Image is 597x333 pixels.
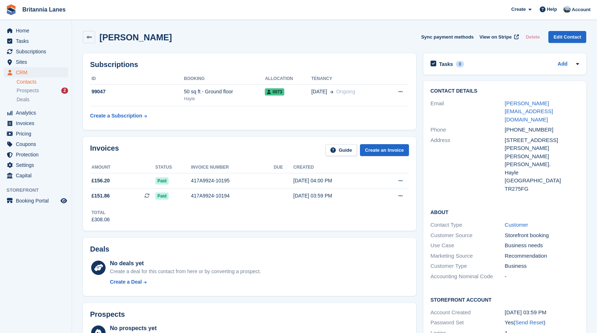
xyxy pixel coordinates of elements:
span: Invoices [16,118,59,128]
div: Customer Source [431,231,505,240]
span: [DATE] [311,88,327,96]
span: Ongoing [336,89,355,94]
a: Deals [17,96,68,103]
th: ID [90,73,184,85]
a: menu [4,150,68,160]
h2: Contact Details [431,88,579,94]
div: 99047 [90,88,184,96]
h2: [PERSON_NAME] [99,32,172,42]
span: Sites [16,57,59,67]
th: Amount [90,162,155,173]
div: Hayle [184,96,265,102]
h2: Subscriptions [90,61,409,69]
span: ( ) [513,319,545,325]
div: [STREET_ADDRESS][PERSON_NAME][PERSON_NAME][PERSON_NAME]. [505,136,579,169]
div: [PHONE_NUMBER] [505,126,579,134]
h2: Invoices [90,144,119,156]
div: [GEOGRAPHIC_DATA] [505,177,579,185]
div: Accounting Nominal Code [431,272,505,281]
span: Protection [16,150,59,160]
div: [DATE] 04:00 PM [293,177,377,185]
div: Customer Type [431,262,505,270]
div: Create a deal for this contact from here or by converting a prospect. [110,268,261,275]
h2: About [431,208,579,216]
th: Booking [184,73,265,85]
div: 2 [61,88,68,94]
th: Status [155,162,191,173]
span: Settings [16,160,59,170]
div: Business [505,262,579,270]
span: Tasks [16,36,59,46]
a: Guide [325,144,357,156]
div: Phone [431,126,505,134]
h2: Prospects [90,310,125,319]
span: Pricing [16,129,59,139]
a: menu [4,36,68,46]
div: 417A9924-10195 [191,177,274,185]
span: Home [16,26,59,36]
a: menu [4,26,68,36]
th: Due [274,162,293,173]
div: 50 sq ft - Ground floor [184,88,265,96]
img: John Millership [563,6,571,13]
th: Created [293,162,377,173]
a: menu [4,196,68,206]
a: menu [4,139,68,149]
div: No deals yet [110,259,261,268]
div: [DATE] 03:59 PM [505,308,579,317]
th: Tenancy [311,73,384,85]
a: [PERSON_NAME][EMAIL_ADDRESS][DOMAIN_NAME] [505,100,553,123]
span: Account [572,6,591,13]
div: Use Case [431,241,505,250]
a: Customer [505,222,528,228]
a: menu [4,108,68,118]
h2: Storefront Account [431,296,579,303]
span: CRM [16,67,59,77]
div: Address [431,136,505,193]
div: Storefront booking [505,231,579,240]
span: Deals [17,96,30,103]
a: Create an Invoice [360,144,409,156]
div: Contact Type [431,221,505,229]
span: £151.86 [92,192,110,200]
div: Hayle [505,169,579,177]
a: menu [4,118,68,128]
div: Account Created [431,308,505,317]
span: Coupons [16,139,59,149]
span: Prospects [17,87,39,94]
div: Recommendation [505,252,579,260]
a: Prospects 2 [17,87,68,94]
a: Create a Subscription [90,109,147,123]
a: menu [4,129,68,139]
span: Booking Portal [16,196,59,206]
div: Total [92,209,110,216]
h2: Deals [90,245,109,253]
h2: Tasks [439,61,453,67]
th: Invoice number [191,162,274,173]
div: Yes [505,319,579,327]
a: menu [4,46,68,57]
div: - [505,272,579,281]
div: TR275FG [505,185,579,193]
a: Create a Deal [110,278,261,286]
span: Paid [155,177,169,185]
a: Contacts [17,79,68,85]
div: 417A9924-10194 [191,192,274,200]
div: Marketing Source [431,252,505,260]
span: Storefront [6,187,72,194]
a: menu [4,67,68,77]
img: stora-icon-8386f47178a22dfd0bd8f6a31ec36ba5ce8667c1dd55bd0f319d3a0aa187defe.svg [6,4,17,15]
span: Capital [16,170,59,181]
span: £156.20 [92,177,110,185]
div: [DATE] 03:59 PM [293,192,377,200]
div: No prospects yet [110,324,264,333]
a: menu [4,160,68,170]
th: Allocation [265,73,311,85]
button: Sync payment methods [421,31,474,43]
a: Preview store [59,196,68,205]
div: Business needs [505,241,579,250]
a: Edit Contact [548,31,586,43]
span: View on Stripe [480,34,512,41]
div: Create a Subscription [90,112,142,120]
a: Britannia Lanes [19,4,68,15]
